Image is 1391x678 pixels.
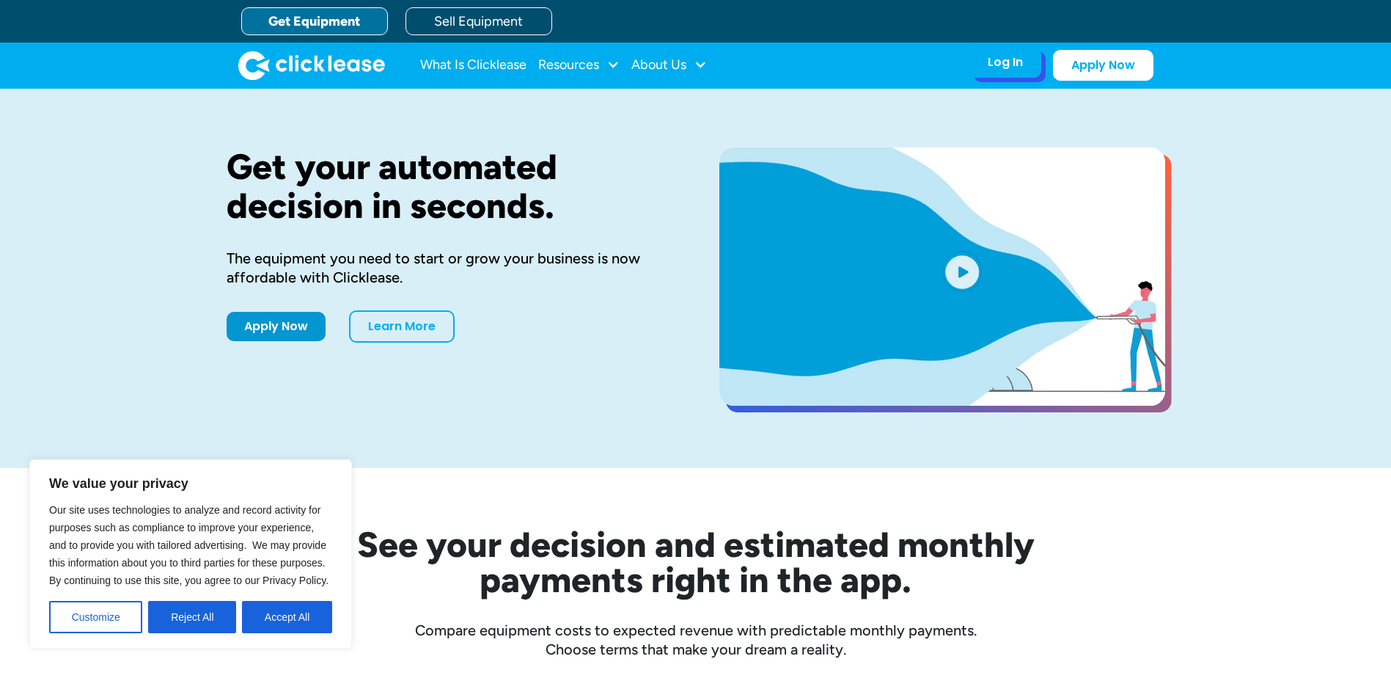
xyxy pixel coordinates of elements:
[988,55,1023,70] div: Log In
[238,51,385,80] a: home
[405,7,552,35] a: Sell Equipment
[241,7,388,35] a: Get Equipment
[227,621,1165,659] div: Compare equipment costs to expected revenue with predictable monthly payments. Choose terms that ...
[49,504,329,586] span: Our site uses technologies to analyze and record activity for purposes such as compliance to impr...
[242,601,332,633] button: Accept All
[227,249,672,287] div: The equipment you need to start or grow your business is now affordable with Clicklease.
[148,601,236,633] button: Reject All
[227,147,672,225] h1: Get your automated decision in seconds.
[238,51,385,80] img: Clicklease logo
[719,147,1165,406] a: open lightbox
[227,312,326,341] a: Apply Now
[349,310,455,343] a: Learn More
[420,51,526,80] a: What Is Clicklease
[1053,50,1153,81] a: Apply Now
[538,51,620,80] div: Resources
[29,459,352,649] div: We value your privacy
[942,251,982,292] img: Blue play button logo on a light blue circular background
[285,527,1106,597] h2: See your decision and estimated monthly payments right in the app.
[49,601,142,633] button: Customize
[49,475,332,492] p: We value your privacy
[631,51,707,80] div: About Us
